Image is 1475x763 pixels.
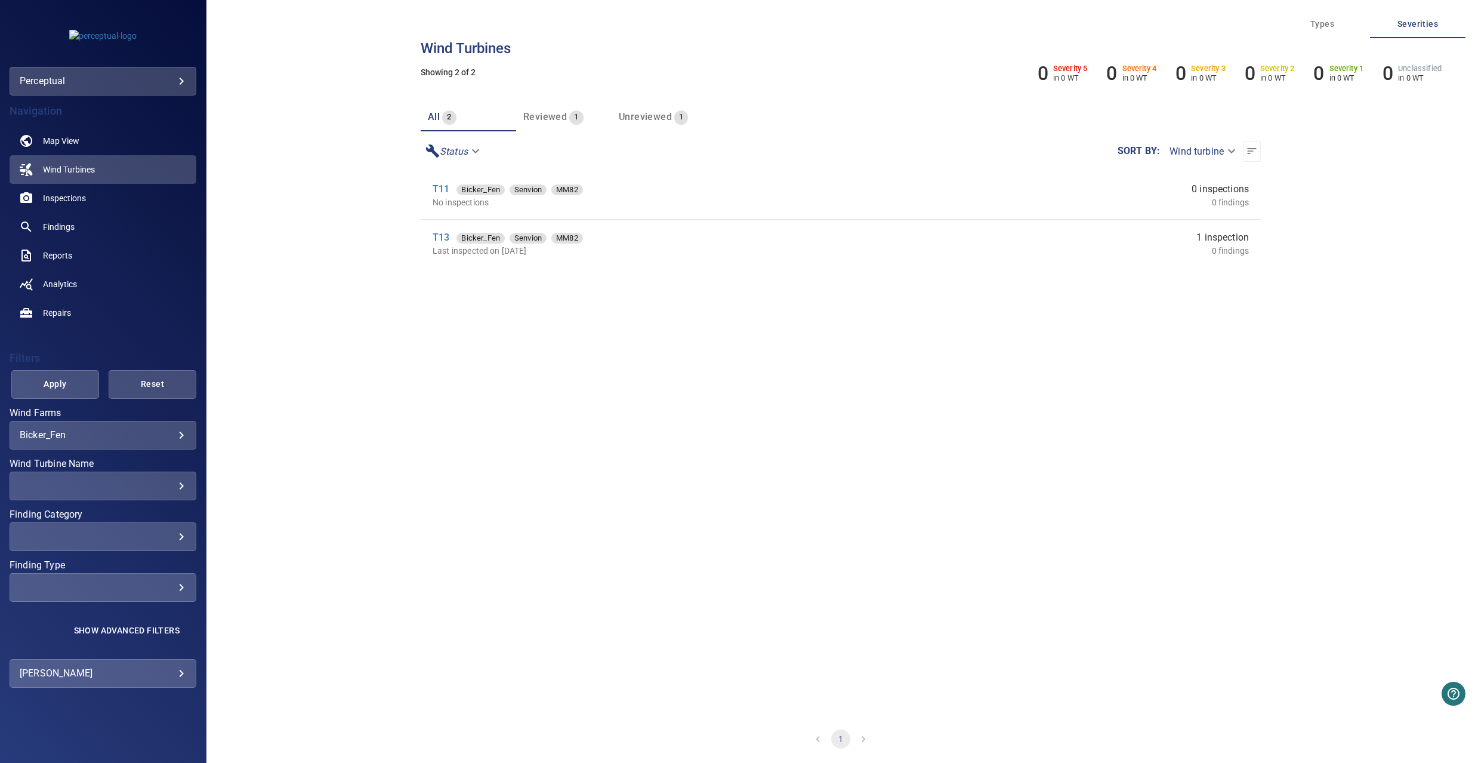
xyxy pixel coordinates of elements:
p: in 0 WT [1398,73,1442,82]
h6: Severity 2 [1260,64,1295,73]
span: MM82 [551,184,583,196]
nav: pagination navigation [421,715,1261,763]
div: Bicker_Fen [456,184,505,195]
a: findings noActive [10,213,196,241]
div: Finding Type [10,573,196,602]
div: Senvion [510,233,547,244]
h6: Severity 4 [1122,64,1157,73]
a: reports noActive [10,241,196,270]
label: Finding Type [10,561,196,570]
label: Finding Category [10,510,196,519]
div: Bicker_Fen [20,429,186,441]
em: Status [440,146,468,157]
span: Bicker_Fen [456,232,505,244]
h6: 0 [1106,62,1117,85]
span: Reports [43,250,72,261]
p: in 0 WT [1191,73,1226,82]
button: Reset [109,370,196,399]
p: in 0 WT [1122,73,1157,82]
div: MM82 [551,233,583,244]
li: Severity 5 [1038,62,1088,85]
span: Repairs [43,307,71,319]
h4: Filters [10,352,196,364]
li: Severity 1 [1313,62,1363,85]
a: T11 [433,183,449,195]
span: 0 inspections [1192,182,1249,196]
label: Wind Turbine Name [10,459,196,469]
div: Wind Farms [10,421,196,450]
a: T13 [433,232,449,243]
span: Unreviewed [619,111,672,122]
h4: Navigation [10,105,196,117]
span: Apply [26,377,84,392]
span: Senvion [510,232,547,244]
h6: Severity 1 [1329,64,1364,73]
h3: Wind turbines [421,41,1261,56]
h6: Unclassified [1398,64,1442,73]
span: Reviewed [523,111,567,122]
div: Status [421,141,487,162]
p: Last inspected on [DATE] [433,245,891,257]
p: 0 findings [1212,196,1249,208]
span: Types [1282,17,1363,32]
span: Map View [43,135,79,147]
div: Bicker_Fen [456,233,505,244]
a: analytics noActive [10,270,196,299]
span: Bicker_Fen [456,184,505,196]
label: Sort by : [1118,146,1160,156]
span: 1 [569,110,583,124]
span: Reset [124,377,181,392]
p: No inspections [433,196,888,208]
li: Severity 2 [1245,62,1295,85]
span: Senvion [510,184,547,196]
span: Show Advanced Filters [74,626,180,635]
img: perceptual-logo [69,30,137,42]
span: Findings [43,221,75,233]
button: page 1 [831,730,850,749]
button: Show Advanced Filters [67,621,187,640]
button: Sort list from newest to oldest [1243,141,1261,162]
a: repairs noActive [10,299,196,327]
span: Analytics [43,278,77,290]
p: in 0 WT [1053,73,1088,82]
span: Inspections [43,192,86,204]
li: Severity 4 [1106,62,1156,85]
span: 2 [442,110,456,124]
div: Senvion [510,184,547,195]
a: windturbines active [10,155,196,184]
label: Wind Farms [10,408,196,418]
div: Wind Turbine Name [10,472,196,500]
span: all [428,111,440,122]
a: map noActive [10,127,196,155]
p: 0 findings [1212,245,1249,257]
h6: Severity 5 [1053,64,1088,73]
h6: 0 [1383,62,1393,85]
h6: Severity 3 [1191,64,1226,73]
li: Severity Unclassified [1383,62,1442,85]
span: 1 [674,110,688,124]
div: MM82 [551,184,583,195]
div: perceptual [10,67,196,96]
span: Wind Turbines [43,164,95,176]
a: inspections noActive [10,184,196,213]
div: perceptual [20,72,186,91]
h6: 0 [1175,62,1186,85]
div: [PERSON_NAME] [20,664,186,683]
h6: 0 [1038,62,1048,85]
span: Severities [1377,17,1458,32]
h6: 0 [1313,62,1324,85]
div: Wind turbine [1160,141,1243,162]
h6: 0 [1245,62,1255,85]
p: in 0 WT [1329,73,1364,82]
button: Apply [11,370,99,399]
h5: Showing 2 of 2 [421,68,1261,77]
span: 1 inspection [1196,230,1249,245]
div: Finding Category [10,522,196,551]
li: Severity 3 [1175,62,1226,85]
p: in 0 WT [1260,73,1295,82]
span: MM82 [551,232,583,244]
